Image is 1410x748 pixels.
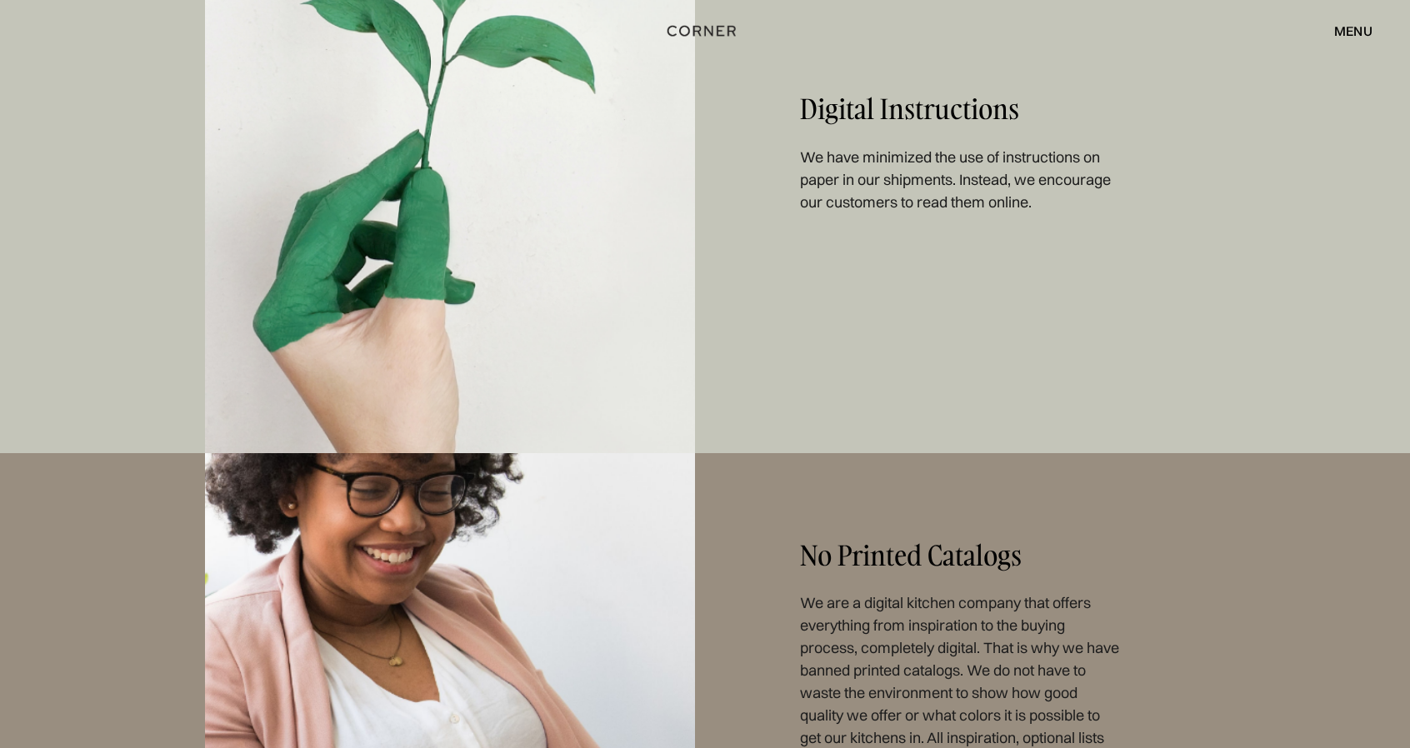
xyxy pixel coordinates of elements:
[1334,24,1372,37] div: menu
[800,93,1019,123] h2: Digital instructions
[649,20,762,42] a: home
[800,146,1120,305] p: We have minimized the use of instructions on paper in our shipments. Instead, we encourage our cu...
[1317,17,1372,45] div: menu
[800,540,1022,570] h2: No printed catalogs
